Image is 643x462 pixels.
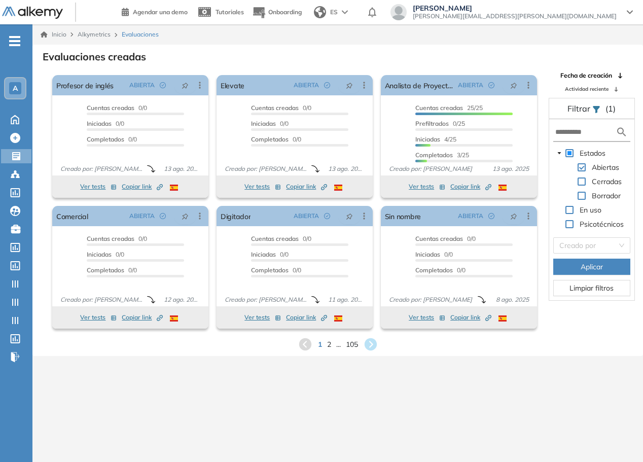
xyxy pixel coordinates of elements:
button: Limpiar filtros [553,280,630,296]
span: ES [330,8,338,17]
span: Copiar link [286,313,327,322]
button: Copiar link [286,311,327,324]
span: Aplicar [581,261,603,272]
span: Fecha de creación [560,71,612,80]
a: Analista de Proyecto [OPS] [385,75,454,95]
img: arrow [342,10,348,14]
span: 0/0 [87,235,147,242]
span: Psicotécnicos [578,218,626,230]
span: Copiar link [122,182,163,191]
button: pushpin [174,208,196,224]
span: Abiertas [590,161,621,173]
span: Limpiar filtros [569,282,614,294]
span: Actividad reciente [565,85,609,93]
span: En uso [578,204,603,216]
span: Copiar link [450,313,491,322]
a: Inicio [41,30,66,39]
button: pushpin [174,77,196,93]
button: Ver tests [409,311,445,324]
span: 0/0 [251,120,289,127]
span: check-circle [488,213,494,219]
span: 8 ago. 2025 [492,295,533,304]
span: pushpin [182,81,189,89]
span: Iniciadas [87,251,112,258]
button: Ver tests [80,311,117,324]
a: Profesor de inglés [56,75,114,95]
span: Copiar link [286,182,327,191]
span: [PERSON_NAME] [413,4,617,12]
span: 0/0 [251,135,301,143]
span: Creado por: [PERSON_NAME] [56,164,147,173]
span: pushpin [510,212,517,220]
span: pushpin [182,212,189,220]
span: Creado por: [PERSON_NAME] [385,295,476,304]
span: 0/0 [87,120,124,127]
span: 4/25 [415,135,456,143]
button: pushpin [503,208,525,224]
span: Completados [415,266,453,274]
span: Cuentas creadas [251,235,299,242]
span: check-circle [160,82,166,88]
span: Iniciadas [251,251,276,258]
span: pushpin [346,81,353,89]
span: Copiar link [122,313,163,322]
span: Filtrar [567,103,592,114]
span: Cuentas creadas [251,104,299,112]
span: Estados [578,147,608,159]
button: Copiar link [450,311,491,324]
button: Copiar link [450,181,491,193]
span: 11 ago. 2025 [324,295,369,304]
button: Ver tests [80,181,117,193]
span: Iniciadas [415,135,440,143]
img: world [314,6,326,18]
span: check-circle [324,213,330,219]
span: Prefiltrados [415,120,449,127]
span: ABIERTA [294,81,319,90]
button: Ver tests [244,181,281,193]
iframe: Chat Widget [460,344,643,462]
a: Agendar una demo [122,5,188,17]
span: Abiertas [592,163,619,172]
span: Completados [251,135,289,143]
span: 2 [327,339,331,350]
span: 13 ago. 2025 [488,164,533,173]
button: pushpin [338,208,361,224]
span: A [13,84,18,92]
span: check-circle [488,82,494,88]
span: Borrador [592,191,621,200]
span: Iniciadas [87,120,112,127]
span: Cerradas [590,175,624,188]
span: 0/0 [415,235,476,242]
i: - [9,40,20,42]
img: ESP [334,315,342,322]
span: 0/0 [415,266,466,274]
span: Borrador [590,190,623,202]
span: 0/0 [87,251,124,258]
span: Psicotécnicos [580,220,624,229]
span: 0/0 [251,104,311,112]
span: Evaluaciones [122,30,159,39]
span: [PERSON_NAME][EMAIL_ADDRESS][PERSON_NAME][DOMAIN_NAME] [413,12,617,20]
span: check-circle [324,82,330,88]
span: 0/25 [415,120,465,127]
button: Ver tests [409,181,445,193]
span: 3/25 [415,151,469,159]
span: 1 [318,339,322,350]
a: Comercial [56,206,88,226]
span: Cerradas [592,177,622,186]
span: 105 [346,339,358,350]
button: Ver tests [244,311,281,324]
img: ESP [170,315,178,322]
span: Completados [251,266,289,274]
span: En uso [580,205,601,215]
span: pushpin [510,81,517,89]
span: Completados [87,135,124,143]
a: Sin nombre [385,206,421,226]
div: Widget de chat [460,344,643,462]
span: Estados [580,149,605,158]
span: Creado por: [PERSON_NAME] [221,164,311,173]
button: Aplicar [553,259,630,275]
span: ABIERTA [129,211,155,221]
img: Logo [2,7,63,19]
span: Iniciadas [251,120,276,127]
